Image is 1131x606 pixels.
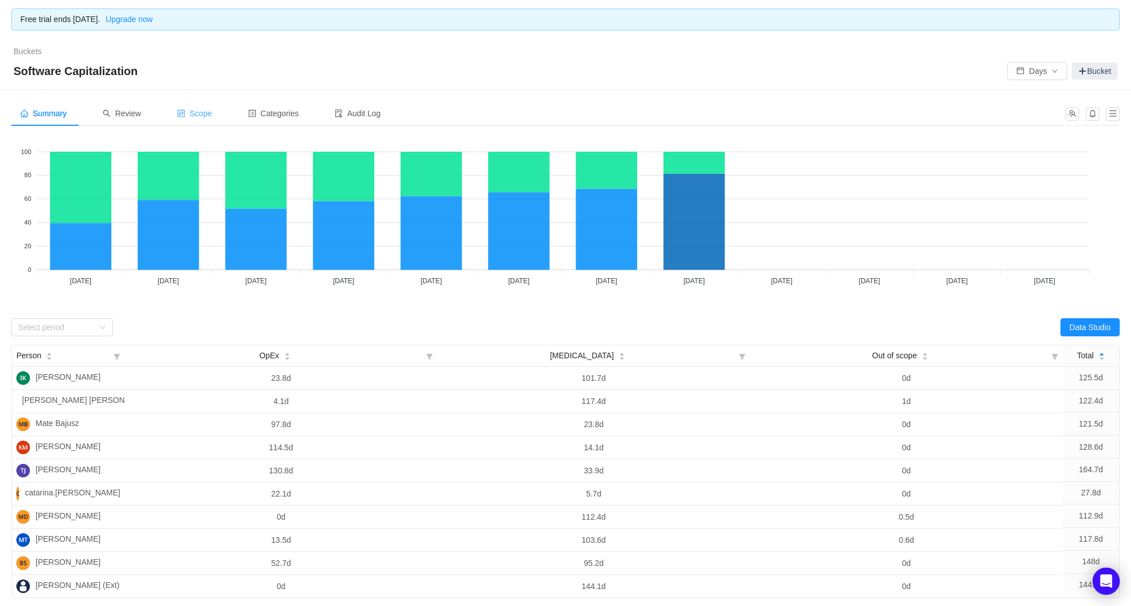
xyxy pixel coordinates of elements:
td: 33.9d [437,459,750,482]
td: 112.4d [437,506,750,529]
tspan: [DATE] [246,277,267,285]
tspan: 100 [21,148,31,155]
tspan: [DATE] [333,277,354,285]
i: icon: caret-down [619,355,625,359]
span: [PERSON_NAME] [36,510,100,524]
span: OpEx [259,350,279,362]
span: [PERSON_NAME] [36,441,100,454]
tspan: 0 [28,266,31,273]
tspan: [DATE] [70,277,91,285]
td: 144.1d [437,575,750,598]
tspan: [DATE] [771,277,792,285]
a: Buckets [14,47,42,56]
div: Sort [922,351,928,359]
i: icon: filter [109,345,125,366]
td: 0d [750,482,1063,506]
tspan: 20 [24,243,31,249]
img: TJ [16,464,30,477]
td: 52.7d [125,552,437,575]
i: icon: filter [1047,345,1063,366]
td: 148d [1063,551,1119,574]
td: 130.8d [125,459,437,482]
a: Bucket [1072,63,1117,80]
img: IK [16,371,30,385]
img: MD [16,510,30,524]
tspan: [DATE] [859,277,880,285]
img: C [16,487,19,500]
div: Sort [46,351,52,359]
td: 23.8d [125,367,437,390]
i: icon: search [103,109,111,117]
tspan: [DATE] [683,277,705,285]
button: icon: menu [1106,107,1120,121]
i: icon: caret-up [922,352,928,355]
i: icon: filter [734,345,750,366]
tspan: [DATE] [420,277,442,285]
td: 121.5d [1063,412,1119,436]
td: 95.2d [437,552,750,575]
span: [MEDICAL_DATA] [550,350,613,362]
span: [PERSON_NAME] [36,464,100,477]
td: 0d [750,552,1063,575]
i: icon: caret-down [1098,355,1104,359]
td: 0d [750,413,1063,436]
span: Scope [177,109,212,118]
td: 1d [750,390,1063,413]
i: icon: control [177,109,185,117]
td: 114.5d [125,436,437,459]
td: 27.8d [1063,482,1119,505]
td: 5.7d [437,482,750,506]
span: [PERSON_NAME] [36,533,100,547]
span: Mate Bajusz [36,418,79,431]
div: Sort [619,351,625,359]
td: 4.1d [125,390,437,413]
td: 0d [750,436,1063,459]
tspan: [DATE] [1034,277,1055,285]
tspan: 60 [24,195,31,202]
button: icon: bell [1086,107,1099,121]
td: 117.4d [437,390,750,413]
i: icon: caret-down [922,355,928,359]
span: [PERSON_NAME] [36,556,100,570]
img: BS [16,556,30,570]
td: 0d [125,575,437,598]
td: 103.6d [437,529,750,552]
span: Free trial ends [DATE]. [20,15,153,24]
i: icon: caret-up [284,352,290,355]
td: 14.1d [437,436,750,459]
i: icon: down [99,324,106,332]
td: 112.9d [1063,504,1119,528]
td: 117.8d [1063,528,1119,551]
td: 0d [750,575,1063,598]
span: Person [16,350,41,362]
span: catarina.[PERSON_NAME] [25,487,120,500]
tspan: [DATE] [157,277,179,285]
span: Audit Log [335,109,380,118]
img: SF [16,579,30,593]
td: 128.6d [1063,436,1119,459]
button: icon: calendarDaysicon: down [1007,62,1067,80]
span: [PERSON_NAME] [36,371,100,385]
span: [PERSON_NAME] (Ext) [36,579,120,593]
tspan: 80 [24,172,31,178]
tspan: [DATE] [596,277,617,285]
i: icon: caret-down [46,355,52,359]
td: 125.5d [1063,367,1119,390]
td: 0d [750,367,1063,390]
i: icon: profile [248,109,256,117]
button: icon: team [1066,107,1079,121]
td: 0d [125,506,437,529]
td: 0d [750,459,1063,482]
td: 97.8d [125,413,437,436]
span: Total [1077,350,1094,362]
td: 0.6d [750,529,1063,552]
img: MB [16,418,30,431]
div: Sort [1098,351,1105,359]
td: 13.5d [125,529,437,552]
td: 122.4d [1063,390,1119,413]
span: Categories [248,109,299,118]
i: icon: audit [335,109,343,117]
a: Upgrade now [100,15,152,24]
tspan: [DATE] [508,277,529,285]
i: icon: caret-up [1098,352,1104,355]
